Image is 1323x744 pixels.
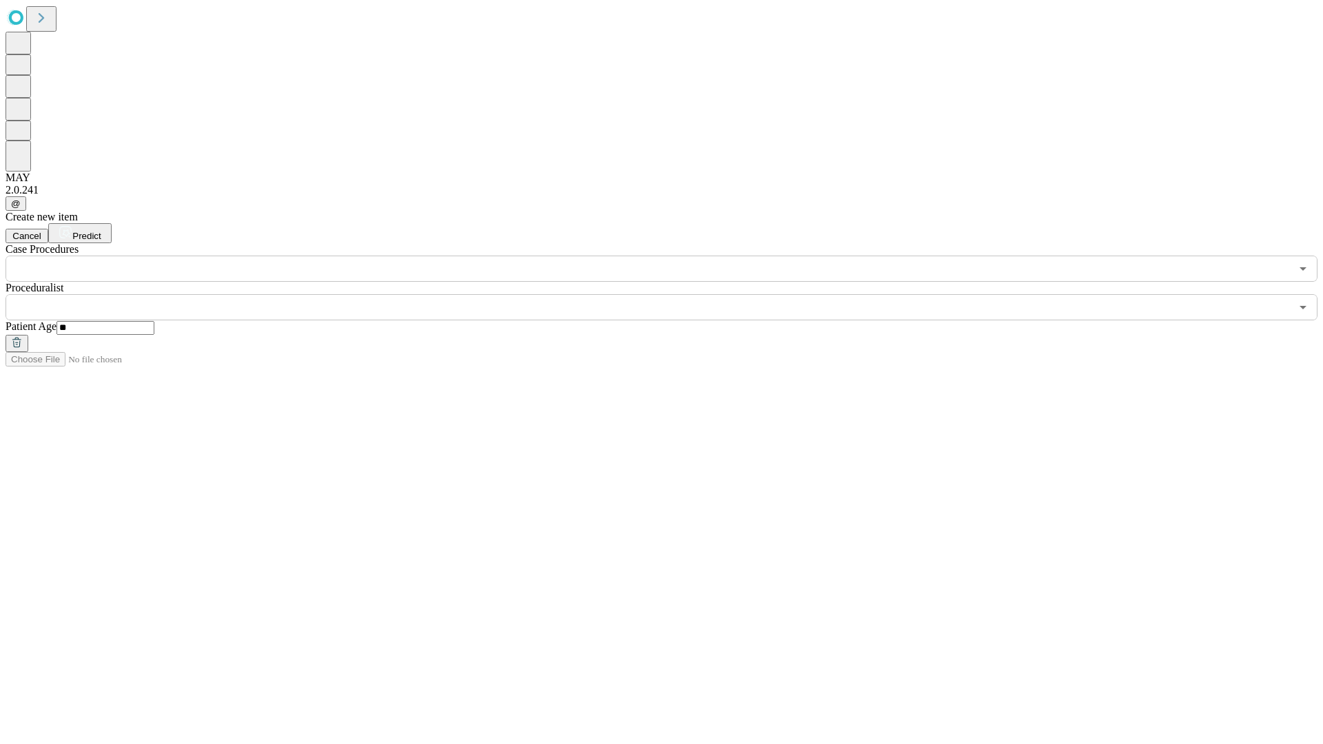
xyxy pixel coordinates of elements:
button: Predict [48,223,112,243]
button: Open [1293,259,1313,278]
button: @ [6,196,26,211]
span: Proceduralist [6,282,63,293]
div: MAY [6,172,1317,184]
span: Patient Age [6,320,57,332]
span: Scheduled Procedure [6,243,79,255]
span: Create new item [6,211,78,223]
span: Predict [72,231,101,241]
span: Cancel [12,231,41,241]
button: Open [1293,298,1313,317]
span: @ [11,198,21,209]
button: Cancel [6,229,48,243]
div: 2.0.241 [6,184,1317,196]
